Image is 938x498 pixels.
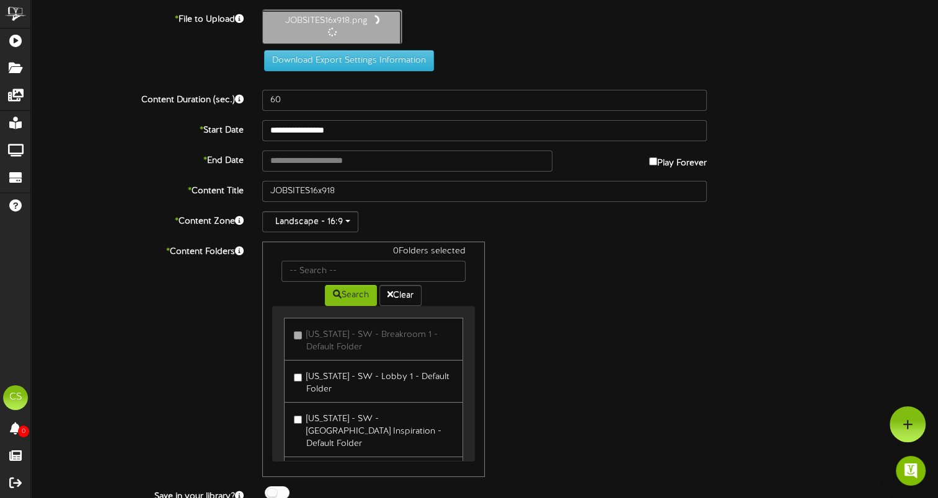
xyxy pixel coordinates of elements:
button: Download Export Settings Information [264,50,434,71]
span: [US_STATE] - SW - Breakroom 1 - Default Folder [306,330,438,352]
label: End Date [22,151,253,167]
label: Content Duration (sec.) [22,90,253,107]
input: [US_STATE] - SW - [GEOGRAPHIC_DATA] Inspiration - Default Folder [294,416,302,424]
label: Start Date [22,120,253,137]
button: Landscape - 16:9 [262,211,358,232]
label: Content Title [22,181,253,198]
input: -- Search -- [281,261,465,282]
input: [US_STATE] - SW - Breakroom 1 - Default Folder [294,331,302,339]
a: Download Export Settings Information [258,56,434,65]
div: 0 Folders selected [272,245,474,261]
label: Play Forever [649,151,707,170]
input: Play Forever [649,157,657,165]
label: File to Upload [22,9,253,26]
label: Content Zone [22,211,253,228]
label: [US_STATE] - SW - [GEOGRAPHIC_DATA] Inspiration - Default Folder [294,409,453,450]
input: Title of this Content [262,181,707,202]
label: [US_STATE] - SW - Lobby 1 - Default Folder [294,367,453,396]
input: [US_STATE] - SW - Lobby 1 - Default Folder [294,373,302,382]
button: Clear [379,285,422,306]
div: CS [3,385,28,410]
button: Search [325,285,377,306]
span: 0 [18,426,29,437]
label: Content Folders [22,242,253,258]
div: Open Intercom Messenger [896,456,926,486]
